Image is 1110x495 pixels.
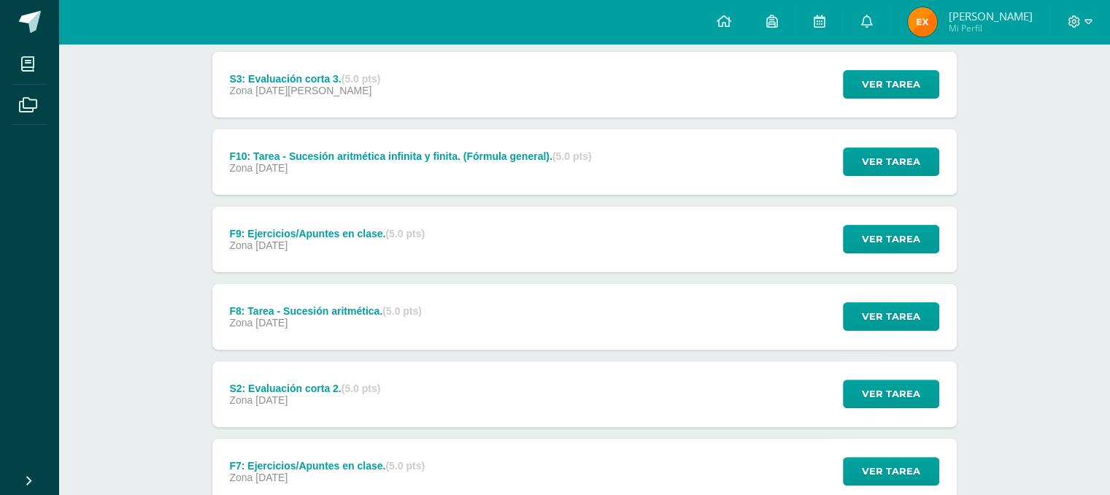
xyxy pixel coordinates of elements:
[342,73,381,85] strong: (5.0 pts)
[255,162,288,174] span: [DATE]
[229,162,253,174] span: Zona
[229,394,253,406] span: Zona
[229,472,253,483] span: Zona
[342,383,381,394] strong: (5.0 pts)
[229,73,380,85] div: S3: Evaluación corta 3.
[229,239,253,251] span: Zona
[908,7,937,37] img: 34c84efe9516ec26c416966b8521ccd7.png
[255,239,288,251] span: [DATE]
[843,380,939,408] button: Ver tarea
[229,460,425,472] div: F7: Ejercicios/Apuntes en clase.
[255,317,288,329] span: [DATE]
[862,148,920,175] span: Ver tarea
[862,303,920,330] span: Ver tarea
[862,71,920,98] span: Ver tarea
[385,460,425,472] strong: (5.0 pts)
[229,228,425,239] div: F9: Ejercicios/Apuntes en clase.
[843,70,939,99] button: Ver tarea
[385,228,425,239] strong: (5.0 pts)
[229,150,591,162] div: F10: Tarea - Sucesión aritmética infinita y finita. (Fórmula general).
[948,22,1032,34] span: Mi Perfil
[229,383,380,394] div: S2: Evaluación corta 2.
[255,394,288,406] span: [DATE]
[862,380,920,407] span: Ver tarea
[843,225,939,253] button: Ver tarea
[382,305,422,317] strong: (5.0 pts)
[862,226,920,253] span: Ver tarea
[229,305,422,317] div: F8: Tarea - Sucesión aritmética.
[843,302,939,331] button: Ver tarea
[255,85,371,96] span: [DATE][PERSON_NAME]
[843,147,939,176] button: Ver tarea
[255,472,288,483] span: [DATE]
[843,457,939,486] button: Ver tarea
[552,150,592,162] strong: (5.0 pts)
[862,458,920,485] span: Ver tarea
[229,85,253,96] span: Zona
[948,9,1032,23] span: [PERSON_NAME]
[229,317,253,329] span: Zona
